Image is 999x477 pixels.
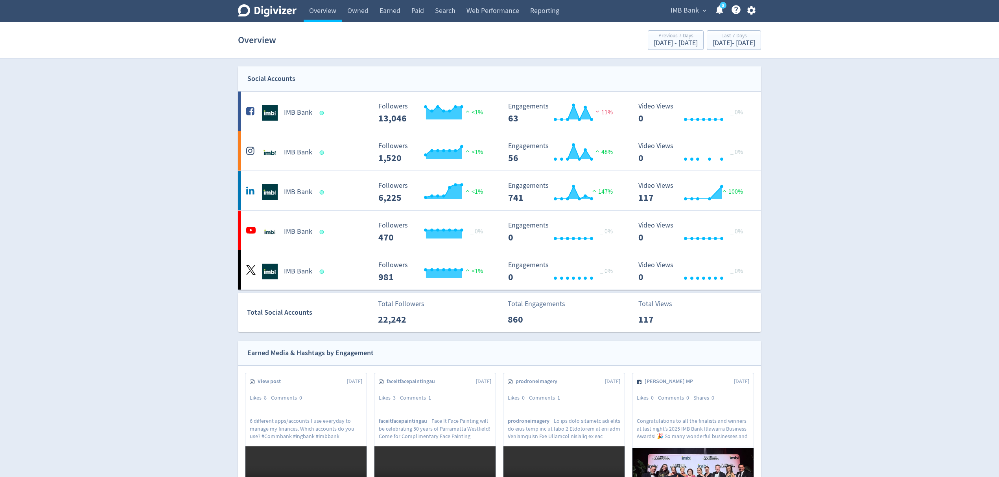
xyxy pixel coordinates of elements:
[557,394,560,401] span: 1
[250,417,362,439] p: 6 different apps/accounts I use everyday to manage my finances. Which accounts do you use? #Commb...
[464,108,483,116] span: <1%
[379,394,400,402] div: Likes
[730,267,743,275] span: _ 0%
[516,378,562,385] span: prodroneimagery
[464,188,472,194] img: positive-performance.svg
[393,394,396,401] span: 3
[470,227,483,235] span: _ 0%
[238,211,761,250] a: IMB Bank undefinedIMB Bank Followers 470 Followers 470 _ 0% Engagements 0 Engagements 0 _ 0% Vide...
[504,142,622,163] svg: Engagements 56
[374,103,492,123] svg: Followers 13,046
[238,250,761,290] a: IMB Bank undefinedIMB Bank Followers 981 Followers 981 <1% Engagements 0 Engagements 0 _ 0% Video...
[320,111,326,115] span: Data last synced: 26 Sep 2025, 8:02am (AEST)
[264,394,267,401] span: 8
[730,108,743,116] span: _ 0%
[701,7,708,14] span: expand_more
[730,148,743,156] span: _ 0%
[638,312,684,327] p: 117
[262,264,278,279] img: IMB Bank undefined
[464,267,472,273] img: positive-performance.svg
[605,378,620,385] span: [DATE]
[379,417,491,439] p: Face It Face Painting will be celebrating 50 years of Parramatta Westfield! Come for Complimentar...
[693,394,719,402] div: Shares
[634,182,752,203] svg: Video Views 117
[258,378,285,385] span: View post
[271,394,306,402] div: Comments
[508,312,553,327] p: 860
[711,394,714,401] span: 0
[600,267,613,275] span: _ 0%
[284,227,312,237] h5: IMB Bank
[262,224,278,240] img: IMB Bank undefined
[320,230,326,234] span: Data last synced: 26 Sep 2025, 3:02am (AEST)
[464,148,483,156] span: <1%
[634,261,752,282] svg: Video Views 0
[668,4,708,17] button: IMB Bank
[378,299,424,309] p: Total Followers
[320,150,326,155] span: Data last synced: 26 Sep 2025, 1:02pm (AEST)
[374,142,492,163] svg: Followers 1,520
[713,40,755,47] div: [DATE] - [DATE]
[590,188,598,194] img: positive-performance.svg
[464,108,472,114] img: positive-performance.svg
[522,394,525,401] span: 0
[671,4,699,17] span: IMB Bank
[594,108,613,116] span: 11%
[247,347,374,359] div: Earned Media & Hashtags by Engagement
[730,227,743,235] span: _ 0%
[378,312,423,327] p: 22,242
[504,103,622,123] svg: Engagements 63
[508,394,529,402] div: Likes
[238,92,761,131] a: IMB Bank undefinedIMB Bank Followers 13,046 Followers 13,046 <1% Engagements 63 Engagements 63 11...
[320,270,326,274] span: Data last synced: 26 Sep 2025, 2:01pm (AEST)
[374,222,492,242] svg: Followers 470
[374,261,492,282] svg: Followers 981
[250,394,271,402] div: Likes
[720,2,726,9] a: 5
[529,394,564,402] div: Comments
[654,33,698,40] div: Previous 7 Days
[464,267,483,275] span: <1%
[707,30,761,50] button: Last 7 Days[DATE]- [DATE]
[594,148,601,154] img: positive-performance.svg
[721,188,743,196] span: 100%
[504,222,622,242] svg: Engagements 0
[734,378,749,385] span: [DATE]
[247,307,372,318] div: Total Social Accounts
[262,105,278,121] img: IMB Bank undefined
[508,299,565,309] p: Total Engagements
[347,378,362,385] span: [DATE]
[400,394,435,402] div: Comments
[374,182,492,203] svg: Followers 6,225
[284,108,312,117] h5: IMB Bank
[284,187,312,197] h5: IMB Bank
[634,222,752,242] svg: Video Views 0
[379,417,431,425] span: faceitfacepaintingau
[634,103,752,123] svg: Video Views 0
[238,28,276,53] h1: Overview
[648,30,704,50] button: Previous 7 Days[DATE] - [DATE]
[638,299,684,309] p: Total Views
[713,33,755,40] div: Last 7 Days
[504,261,622,282] svg: Engagements 0
[721,188,728,194] img: positive-performance.svg
[238,171,761,210] a: IMB Bank undefinedIMB Bank Followers 6,225 Followers 6,225 <1% Engagements 741 Engagements 741 14...
[504,182,622,203] svg: Engagements 741
[637,394,658,402] div: Likes
[634,142,752,163] svg: Video Views 0
[284,148,312,157] h5: IMB Bank
[590,188,613,196] span: 147%
[262,145,278,160] img: IMB Bank undefined
[428,394,431,401] span: 1
[320,190,326,194] span: Data last synced: 26 Sep 2025, 6:01am (AEST)
[594,108,601,114] img: negative-performance.svg
[464,148,472,154] img: positive-performance.svg
[645,378,697,385] span: [PERSON_NAME] MP
[299,394,302,401] span: 0
[722,3,724,8] text: 5
[600,227,613,235] span: _ 0%
[284,267,312,276] h5: IMB Bank
[651,394,654,401] span: 0
[247,73,295,84] div: Social Accounts
[238,131,761,171] a: IMB Bank undefinedIMB Bank Followers 1,520 Followers 1,520 <1% Engagements 56 Engagements 56 48% ...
